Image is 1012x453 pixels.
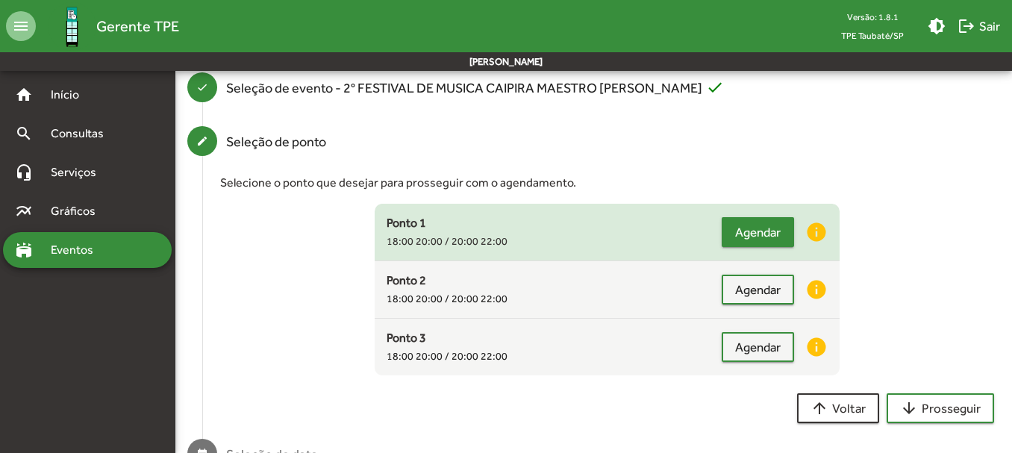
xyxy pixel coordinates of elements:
[15,125,33,143] mat-icon: search
[900,395,981,422] span: Prosseguir
[42,202,116,220] span: Gráficos
[6,11,36,41] mat-icon: menu
[387,214,721,232] div: Ponto 1
[706,78,724,96] mat-icon: check
[15,241,33,259] mat-icon: stadium
[220,174,994,192] div: Selecione o ponto que desejar para prosseguir com o agendamento.
[42,86,101,104] span: Início
[48,2,96,51] img: Logo
[810,395,866,422] span: Voltar
[42,163,116,181] span: Serviços
[387,235,507,247] small: 18:00 20:00 / 20:00 22:00
[15,202,33,220] mat-icon: multiline_chart
[829,7,916,26] div: Versão: 1.8.1
[805,221,828,243] mat-icon: info
[958,17,975,35] mat-icon: logout
[15,163,33,181] mat-icon: headset_mic
[958,13,1000,40] span: Sair
[387,350,507,362] small: 18:00 20:00 / 20:00 22:00
[387,272,721,290] div: Ponto 2
[810,399,828,417] mat-icon: arrow_upward
[387,293,507,304] small: 18:00 20:00 / 20:00 22:00
[196,135,208,147] mat-icon: create
[226,78,724,98] div: Seleção de evento - 2° FESTIVAL DE MUSICA CAIPIRA MAESTRO [PERSON_NAME]
[36,2,179,51] a: Gerente TPE
[797,393,879,423] button: Voltar
[722,217,794,247] button: Agendar
[96,14,179,38] span: Gerente TPE
[42,241,113,259] span: Eventos
[15,86,33,104] mat-icon: home
[900,399,918,417] mat-icon: arrow_downward
[722,332,794,362] button: Agendar
[928,17,946,35] mat-icon: brightness_medium
[387,329,721,347] div: Ponto 3
[196,81,208,93] mat-icon: done
[735,219,781,246] span: Agendar
[829,26,916,45] span: TPE Taubaté/SP
[226,131,326,151] div: Seleção de ponto
[735,276,781,303] span: Agendar
[42,125,123,143] span: Consultas
[887,393,994,423] button: Prosseguir
[735,334,781,360] span: Agendar
[805,336,828,358] mat-icon: info
[805,278,828,301] mat-icon: info
[722,275,794,304] button: Agendar
[952,13,1006,40] button: Sair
